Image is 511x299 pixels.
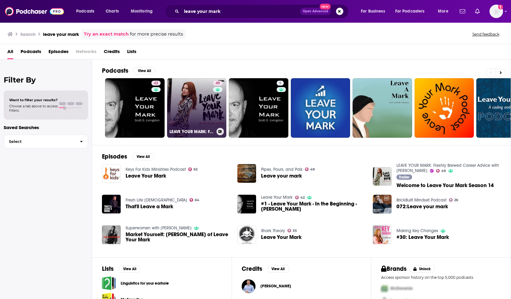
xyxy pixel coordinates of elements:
[267,265,289,273] button: View All
[237,225,256,244] img: Leave Your Mark
[43,31,79,37] h3: leave your mark
[293,229,297,232] span: 35
[216,80,220,86] span: 49
[49,47,68,59] a: Episodes
[261,235,302,240] span: Leave Your Mark
[396,235,449,240] a: #30: Leave Your Mark
[373,167,392,186] img: Welcome to Leave Your Mark Season 14
[396,183,494,188] a: Welcome to Leave Your Mark Season 14
[441,170,446,172] span: 49
[126,204,173,209] a: That'll Leave a Mark
[490,5,503,18] span: Logged in as CaveHenricks
[104,47,120,59] a: Credits
[242,276,361,296] button: Mark KilroyMark Kilroy
[498,5,503,10] svg: Add a profile image
[457,6,468,17] a: Show notifications dropdown
[381,275,501,280] p: Access sponsor history on the top 5,000 podcasts.
[170,4,354,18] div: Search podcasts, credits, & more...
[106,7,119,16] span: Charts
[102,153,127,160] h2: Episodes
[4,125,88,130] p: Saved Searches
[102,153,154,160] a: EpisodesView All
[72,6,102,16] button: open menu
[102,276,116,290] span: Linguistics for your earhole
[102,265,114,273] h2: Lists
[102,225,121,244] img: Market Yourself: Aliza Licht of Leave Your Mark
[131,7,153,16] span: Monitoring
[261,228,285,233] a: Shark Theory
[395,7,425,16] span: For Podcasters
[130,31,183,38] span: for more precise results
[5,6,64,17] img: Podchaser - Follow, Share and Rate Podcasts
[490,5,503,18] button: Show profile menu
[102,67,128,75] h2: Podcasts
[373,195,392,213] a: 072:Leave your mark
[399,175,409,179] span: Trailer
[295,196,305,199] a: 42
[126,225,192,231] a: Superwomen with Rebecca Minkoff
[470,32,501,37] button: Send feedback
[396,197,447,203] a: BrickBuilt Mindset Podcast
[261,173,302,178] span: Leave your mark
[20,31,36,37] h3: Search
[84,31,129,38] a: Try an exact match
[242,265,262,273] h2: Credits
[373,225,392,244] img: #30: Leave Your Mark
[126,197,187,203] a: Fresh Life Church
[105,78,165,138] a: 42
[261,201,365,212] a: #1 - Leave Your Mark - In the Beginning - Scott Livingston
[438,7,448,16] span: More
[126,232,230,242] a: Market Yourself: Aliza Licht of Leave Your Mark
[277,81,284,86] a: 5
[449,198,458,202] a: 26
[434,6,456,16] button: open menu
[21,47,41,59] span: Podcasts
[4,75,88,84] h2: Filter By
[436,169,446,173] a: 49
[126,173,166,178] a: Leave Your Mark
[310,168,315,171] span: 49
[242,265,289,273] a: CreditsView All
[102,6,123,16] a: Charts
[357,6,393,16] button: open menu
[261,195,293,200] a: Leave Your Mark
[305,167,315,171] a: 49
[170,129,214,134] h3: LEAVE YOUR MARK: Freshly Brewed Career Advice with [PERSON_NAME]
[213,81,222,86] a: 49
[102,195,121,213] img: That'll Leave a Mark
[237,195,256,213] img: #1 - Leave Your Mark - In the Beginning - Scott Livingston
[396,163,499,173] a: LEAVE YOUR MARK: Freshly Brewed Career Advice with Aliza Licht
[287,229,297,232] a: 35
[7,47,13,59] a: All
[300,196,305,199] span: 42
[303,10,328,13] span: Open Advanced
[454,199,458,201] span: 26
[361,7,385,16] span: For Business
[229,78,288,138] a: 5
[102,67,155,75] a: PodcastsView All
[76,47,96,59] span: Networks
[390,286,413,291] span: McDonalds
[320,4,331,10] span: New
[396,204,448,209] a: 072:Leave your mark
[188,167,198,171] a: 62
[242,279,255,293] a: Mark Kilroy
[396,228,438,233] a: Making Key Changes
[237,164,256,183] img: Leave your mark
[189,198,200,202] a: 64
[409,265,435,273] button: Unlock
[102,265,141,273] a: ListsView All
[133,67,155,75] button: View All
[127,6,161,16] button: open menu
